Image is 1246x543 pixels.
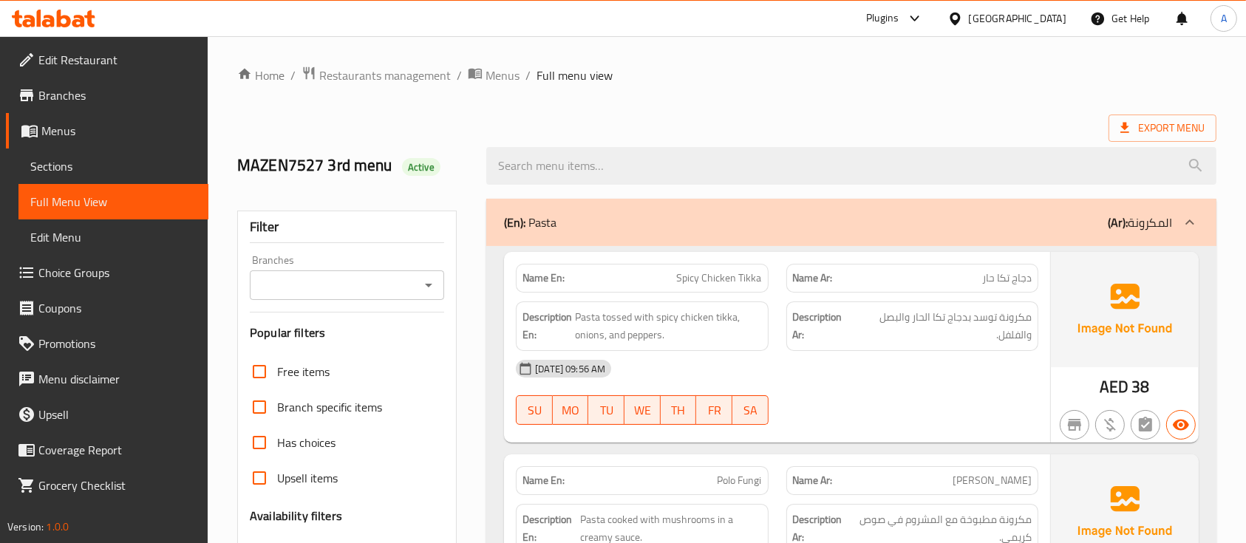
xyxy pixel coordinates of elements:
[457,66,462,84] li: /
[468,66,520,85] a: Menus
[6,361,208,397] a: Menu disclaimer
[319,66,451,84] span: Restaurants management
[522,270,565,286] strong: Name En:
[1109,115,1216,142] span: Export Menu
[1166,410,1196,440] button: Available
[7,517,44,536] span: Version:
[402,160,440,174] span: Active
[1221,10,1227,27] span: A
[486,147,1216,185] input: search
[537,66,613,84] span: Full menu view
[277,469,338,487] span: Upsell items
[1131,410,1160,440] button: Not has choices
[1051,252,1199,367] img: Ae5nvW7+0k+MAAAAAElFTkSuQmCC
[6,326,208,361] a: Promotions
[38,477,197,494] span: Grocery Checklist
[418,275,439,296] button: Open
[30,193,197,211] span: Full Menu View
[402,158,440,176] div: Active
[696,395,732,425] button: FR
[46,517,69,536] span: 1.0.0
[504,214,556,231] p: Pasta
[237,66,285,84] a: Home
[486,199,1216,246] div: (En): Pasta(Ar):المكرونة
[504,211,525,233] b: (En):
[1132,372,1150,401] span: 38
[588,395,624,425] button: TU
[953,473,1032,488] span: [PERSON_NAME]
[250,211,444,243] div: Filter
[1060,410,1089,440] button: Not branch specific item
[277,398,382,416] span: Branch specific items
[6,397,208,432] a: Upsell
[522,308,572,344] strong: Description En:
[522,473,565,488] strong: Name En:
[661,395,697,425] button: TH
[793,270,833,286] strong: Name Ar:
[594,400,619,421] span: TU
[41,122,197,140] span: Menus
[6,255,208,290] a: Choice Groups
[516,395,553,425] button: SU
[18,184,208,219] a: Full Menu View
[969,10,1066,27] div: [GEOGRAPHIC_DATA]
[38,335,197,352] span: Promotions
[793,308,852,344] strong: Description Ar:
[529,362,611,376] span: [DATE] 09:56 AM
[290,66,296,84] li: /
[237,66,1216,85] nav: breadcrumb
[18,219,208,255] a: Edit Menu
[302,66,451,85] a: Restaurants management
[277,363,330,380] span: Free items
[677,270,762,286] span: Spicy Chicken Tikka
[718,473,762,488] span: Polo Fungi
[18,148,208,184] a: Sections
[38,299,197,317] span: Coupons
[624,395,661,425] button: WE
[38,441,197,459] span: Coverage Report
[525,66,531,84] li: /
[630,400,655,421] span: WE
[30,228,197,246] span: Edit Menu
[1108,214,1172,231] p: المكرونة
[250,508,342,525] h3: Availability filters
[559,400,583,421] span: MO
[38,86,197,104] span: Branches
[237,154,469,177] h2: MAZEN7527 3rd menu
[6,42,208,78] a: Edit Restaurant
[38,51,197,69] span: Edit Restaurant
[38,264,197,281] span: Choice Groups
[1100,372,1128,401] span: AED
[30,157,197,175] span: Sections
[277,434,336,451] span: Has choices
[575,308,761,344] span: Pasta tossed with spicy chicken tikka, onions, and peppers.
[38,406,197,423] span: Upsell
[702,400,726,421] span: FR
[486,66,520,84] span: Menus
[667,400,691,421] span: TH
[1108,211,1128,233] b: (Ar):
[522,400,547,421] span: SU
[866,10,899,27] div: Plugins
[250,324,444,341] h3: Popular filters
[6,78,208,113] a: Branches
[738,400,763,421] span: SA
[793,473,833,488] strong: Name Ar:
[6,468,208,503] a: Grocery Checklist
[1120,119,1205,137] span: Export Menu
[6,113,208,148] a: Menus
[6,290,208,326] a: Coupons
[732,395,769,425] button: SA
[982,270,1032,286] span: دجاج تكا حار
[6,432,208,468] a: Coverage Report
[38,370,197,388] span: Menu disclaimer
[1095,410,1125,440] button: Purchased item
[855,308,1032,344] span: مكرونة توسد بدجاج تكا الحار والبصل والفلفل.
[553,395,589,425] button: MO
